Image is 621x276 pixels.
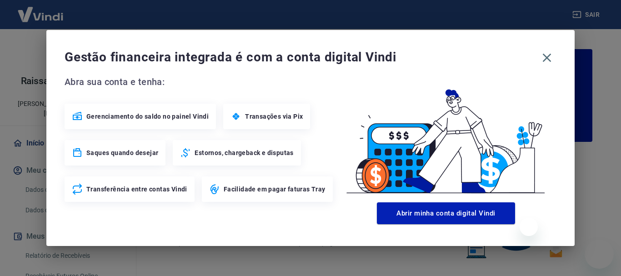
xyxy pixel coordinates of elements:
span: Gestão financeira integrada é com a conta digital Vindi [65,48,537,66]
span: Transações via Pix [245,112,303,121]
span: Facilidade em pagar faturas Tray [224,185,326,194]
span: Estornos, chargeback e disputas [195,148,293,157]
img: Good Billing [336,75,556,199]
span: Saques quando desejar [86,148,158,157]
iframe: Fechar mensagem [520,218,538,236]
button: Abrir minha conta digital Vindi [377,202,515,224]
span: Gerenciamento do saldo no painel Vindi [86,112,209,121]
span: Abra sua conta e tenha: [65,75,336,89]
span: Transferência entre contas Vindi [86,185,187,194]
iframe: Botão para abrir a janela de mensagens [585,240,614,269]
